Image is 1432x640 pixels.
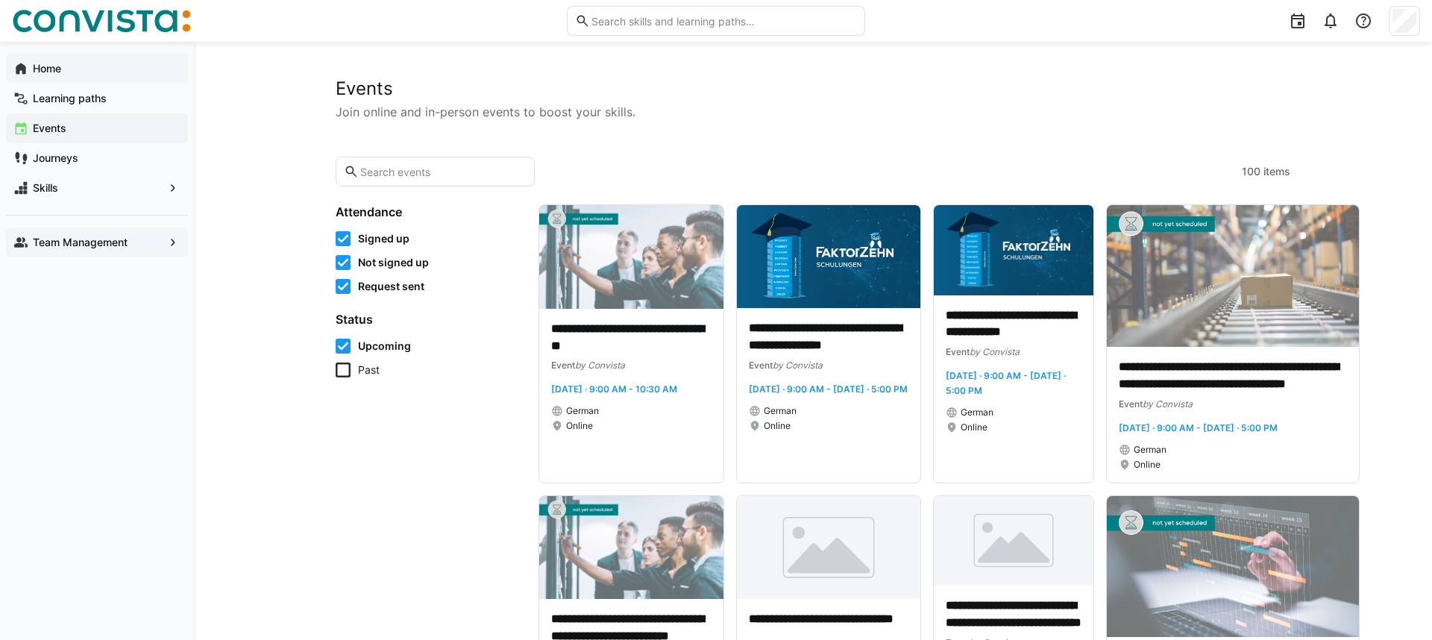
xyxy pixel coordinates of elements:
[946,346,970,357] span: Event
[1119,398,1143,410] span: Event
[737,496,920,599] img: image
[358,363,380,377] span: Past
[358,255,429,270] span: Not signed up
[934,205,1093,295] img: image
[749,360,773,371] span: Event
[946,370,1066,396] span: [DATE] · 9:00 AM - [DATE] · 5:00 PM
[551,360,575,371] span: Event
[336,312,521,327] h4: Status
[1119,422,1278,433] span: [DATE] · 9:00 AM - [DATE] · 5:00 PM
[737,205,920,308] img: image
[1107,205,1359,347] img: image
[336,204,521,219] h4: Attendance
[336,78,1290,100] h2: Events
[590,14,857,28] input: Search skills and learning paths…
[764,405,797,417] span: German
[773,360,823,371] span: by Convista
[566,420,593,432] span: Online
[749,383,908,395] span: [DATE] · 9:00 AM - [DATE] · 5:00 PM
[970,346,1020,357] span: by Convista
[961,421,987,433] span: Online
[961,407,993,418] span: German
[358,279,424,294] span: Request sent
[1107,496,1359,638] img: image
[575,360,625,371] span: by Convista
[1242,164,1260,179] span: 100
[358,231,409,246] span: Signed up
[566,405,599,417] span: German
[934,496,1093,586] img: image
[1263,164,1290,179] span: items
[336,103,1290,121] p: Join online and in-person events to boost your skills.
[539,205,723,309] img: image
[539,496,723,600] img: image
[764,420,791,432] span: Online
[1134,444,1166,456] span: German
[551,383,677,395] span: [DATE] · 9:00 AM - 10:30 AM
[358,339,411,354] span: Upcoming
[1134,459,1161,471] span: Online
[359,165,527,178] input: Search events
[1143,398,1193,410] span: by Convista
